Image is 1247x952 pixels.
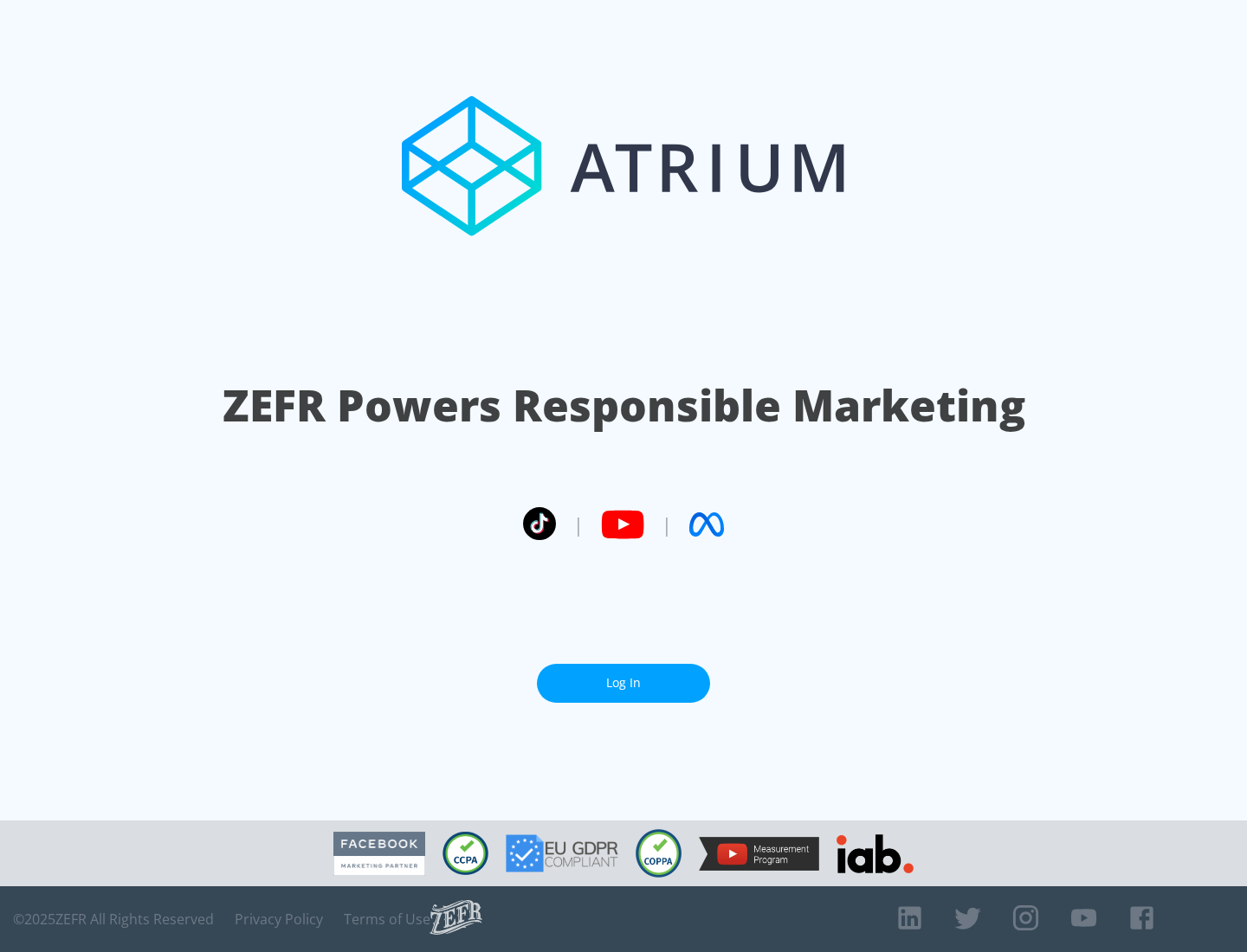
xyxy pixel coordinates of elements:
a: Terms of Use [344,910,430,928]
img: GDPR Compliant [506,834,618,872]
span: | [573,511,584,537]
span: © 2025 ZEFR All Rights Reserved [13,910,214,928]
img: CCPA Compliant [443,832,488,875]
a: Privacy Policy [235,910,323,928]
img: COPPA Compliant [636,829,682,878]
img: IAB [837,834,914,873]
a: Log In [537,664,710,703]
img: Facebook Marketing Partner [333,832,425,876]
h1: ZEFR Powers Responsible Marketing [223,376,1025,435]
span: | [662,511,672,537]
img: YouTube Measurement Program [699,837,819,871]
